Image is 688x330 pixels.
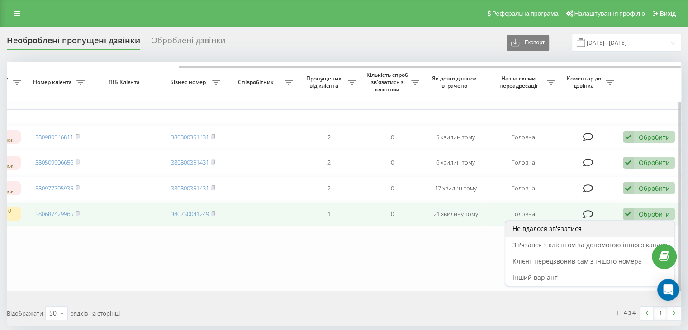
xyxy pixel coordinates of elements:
span: Реферальна програма [492,10,559,17]
span: Бізнес номер [166,79,212,86]
span: Зв'язався з клієнтом за допомогою іншого каналу [512,240,667,249]
span: Інший варіант [512,273,558,282]
td: Головна [487,202,560,226]
span: Кількість спроб зв'язатись з клієнтом [365,71,411,93]
span: Клієнт передзвонив сам з іншого номера [512,257,642,265]
div: 1 - 4 з 4 [616,308,636,317]
div: Обробити [639,210,670,218]
div: Open Intercom Messenger [657,279,679,301]
span: Як довго дзвінок втрачено [431,75,480,89]
td: 1 [297,202,361,226]
button: Експорт [507,35,549,51]
span: Відображати [7,309,43,317]
div: Необроблені пропущені дзвінки [7,36,140,50]
span: Не вдалося зв'язатися [512,224,582,233]
span: Пропущених від клієнта [302,75,348,89]
a: 380800351431 [171,133,209,141]
td: Головна [487,176,560,200]
div: Обробити [639,184,670,193]
a: 380687429965 [35,210,73,218]
span: ПІБ Клієнта [97,79,154,86]
td: 21 хвилину тому [424,202,487,226]
td: 2 [297,176,361,200]
div: Обробити [639,158,670,167]
span: Співробітник [229,79,285,86]
td: 0 [361,176,424,200]
a: 380800351431 [171,184,209,192]
td: 17 хвилин тому [424,176,487,200]
div: Обробити [639,133,670,141]
a: 380509906656 [35,158,73,166]
span: Коментар до дзвінка [564,75,606,89]
td: 5 хвилин тому [424,125,487,149]
span: рядків на сторінці [70,309,120,317]
td: Головна [487,151,560,174]
div: 50 [49,309,57,318]
a: 380730041249 [171,210,209,218]
a: 380977705935 [35,184,73,192]
td: 0 [361,202,424,226]
span: Вихід [660,10,676,17]
span: Назва схеми переадресації [492,75,547,89]
span: Номер клієнта [30,79,76,86]
a: 380980546811 [35,133,73,141]
div: Оброблені дзвінки [151,36,225,50]
td: 2 [297,151,361,174]
td: 0 [361,151,424,174]
td: 0 [361,125,424,149]
span: Налаштування профілю [574,10,645,17]
td: 2 [297,125,361,149]
td: 6 хвилин тому [424,151,487,174]
td: Головна [487,125,560,149]
a: 1 [654,307,667,320]
a: 380800351431 [171,158,209,166]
